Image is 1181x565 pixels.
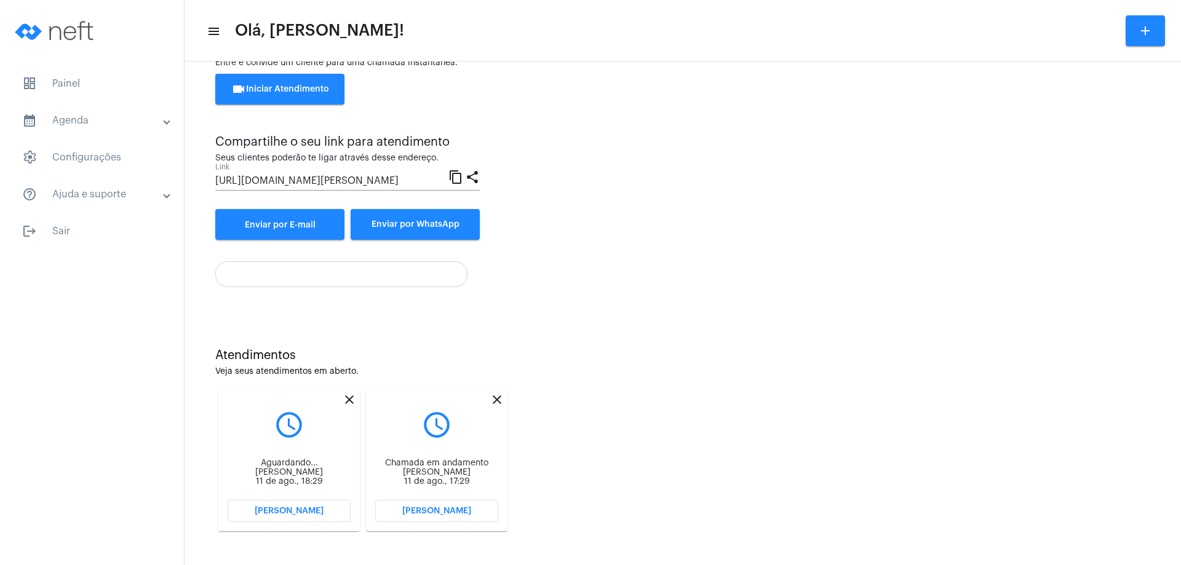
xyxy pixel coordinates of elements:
mat-expansion-panel-header: sidenav iconAjuda e suporte [7,180,184,209]
mat-icon: sidenav icon [22,113,37,128]
mat-icon: sidenav icon [207,24,219,39]
span: sidenav icon [22,150,37,165]
div: [PERSON_NAME] [228,468,351,477]
img: logo-neft-novo-2.png [10,6,102,55]
span: sidenav icon [22,76,37,91]
mat-icon: close [490,392,504,407]
span: [PERSON_NAME] [255,507,324,515]
mat-icon: share [465,169,480,184]
mat-icon: query_builder [375,409,498,440]
mat-panel-title: Ajuda e suporte [22,187,164,202]
div: Compartilhe o seu link para atendimento [215,135,480,149]
span: Enviar por WhatsApp [372,220,459,229]
span: Iniciar Atendimento [231,85,329,93]
mat-icon: add [1138,23,1153,38]
span: Sair [12,216,172,246]
div: Atendimentos [215,349,1150,362]
mat-icon: query_builder [228,409,351,440]
div: 11 de ago., 17:29 [375,477,498,486]
span: Configurações [12,143,172,172]
button: Enviar por WhatsApp [351,209,480,240]
mat-expansion-panel-header: sidenav iconAgenda [7,106,184,135]
div: Aguardando... [228,459,351,468]
span: [PERSON_NAME] [402,507,471,515]
mat-icon: content_copy [448,169,463,184]
div: Seus clientes poderão te ligar através desse endereço. [215,154,480,163]
mat-icon: videocam [231,82,246,97]
button: Iniciar Atendimento [215,74,344,105]
button: [PERSON_NAME] [228,500,351,522]
div: [PERSON_NAME] [375,468,498,477]
mat-panel-title: Agenda [22,113,164,128]
a: Enviar por E-mail [215,209,344,240]
div: Encerrar Atendimento [460,418,536,432]
mat-icon: close [342,392,357,407]
div: Entre e convide um cliente para uma chamada instantânea. [215,58,1150,68]
span: Enviar por E-mail [245,221,316,229]
span: Olá, [PERSON_NAME]! [235,21,404,41]
div: Veja seus atendimentos em aberto. [215,367,1150,376]
button: [PERSON_NAME] [375,500,498,522]
span: Painel [12,69,172,98]
div: Chamada em andamento [375,459,498,468]
div: 11 de ago., 18:29 [228,477,351,486]
mat-icon: sidenav icon [22,187,37,202]
mat-icon: sidenav icon [22,224,37,239]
